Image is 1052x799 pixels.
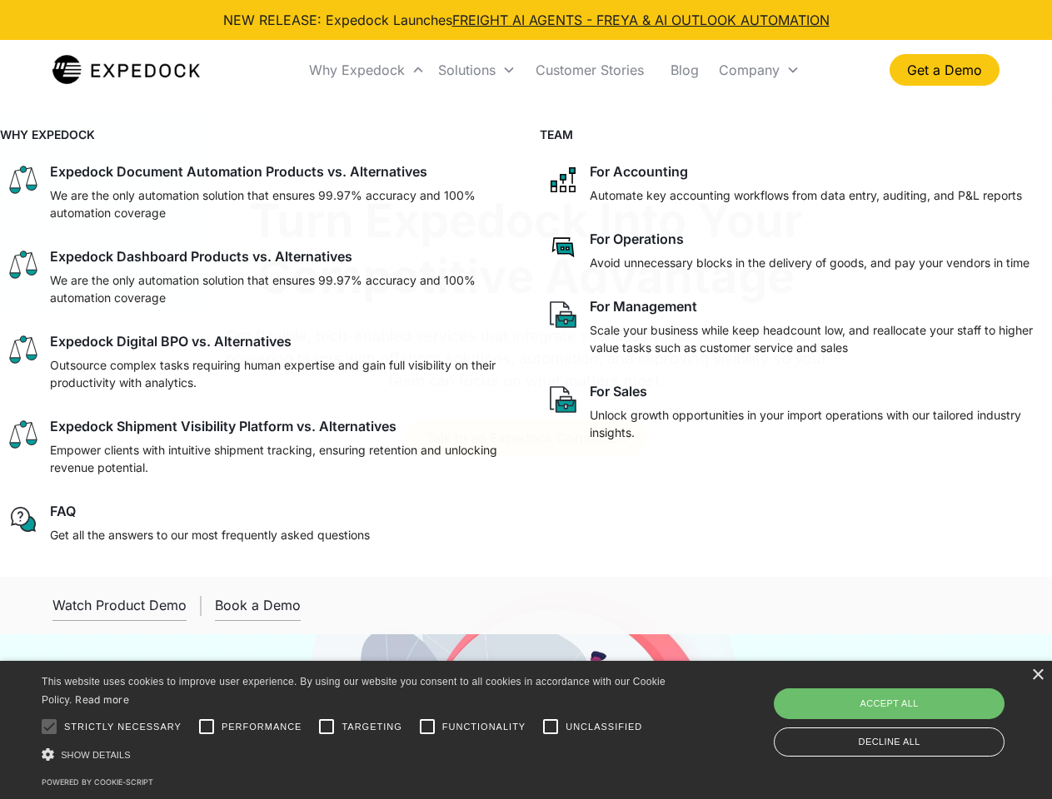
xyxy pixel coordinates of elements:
[442,720,526,734] span: Functionality
[590,163,688,180] div: For Accounting
[775,619,1052,799] iframe: Chat Widget
[590,298,697,315] div: For Management
[50,163,427,180] div: Expedock Document Automation Products vs. Alternatives
[50,503,76,519] div: FAQ
[590,231,684,247] div: For Operations
[50,333,292,350] div: Expedock Digital BPO vs. Alternatives
[546,383,580,416] img: paper and bag icon
[590,186,1022,204] p: Automate key accounting workflows from data entry, auditing, and P&L reports
[64,720,182,734] span: Strictly necessary
[546,231,580,264] img: rectangular chat bubble icon
[75,693,129,706] a: Read more
[42,676,666,707] span: This website uses cookies to improve user experience. By using our website you consent to all coo...
[309,62,405,78] div: Why Expedock
[223,10,830,30] div: NEW RELEASE: Expedock Launches
[52,597,187,613] div: Watch Product Demo
[657,42,712,98] a: Blog
[50,186,506,221] p: We are the only automation solution that ensures 99.97% accuracy and 100% automation coverage
[50,526,370,543] p: Get all the answers to our most frequently asked questions
[438,62,496,78] div: Solutions
[7,333,40,366] img: scale icon
[719,62,780,78] div: Company
[566,720,642,734] span: Unclassified
[50,441,506,476] p: Empower clients with intuitive shipment tracking, ensuring retention and unlocking revenue potent...
[215,590,301,621] a: Book a Demo
[42,746,671,763] div: Show details
[342,720,401,734] span: Targeting
[7,503,40,536] img: regular chat bubble icon
[50,418,396,434] div: Expedock Shipment Visibility Platform vs. Alternatives
[50,248,352,265] div: Expedock Dashboard Products vs. Alternatives
[546,298,580,331] img: paper and bag icon
[890,54,1000,86] a: Get a Demo
[50,356,506,391] p: Outsource complex tasks requiring human expertise and gain full visibility on their productivity ...
[50,271,506,306] p: We are the only automation solution that ensures 99.97% accuracy and 100% automation coverage
[431,42,522,98] div: Solutions
[52,53,200,87] a: home
[522,42,657,98] a: Customer Stories
[215,597,301,613] div: Book a Demo
[302,42,431,98] div: Why Expedock
[712,42,806,98] div: Company
[590,383,647,399] div: For Sales
[452,12,830,28] a: FREIGHT AI AGENTS - FREYA & AI OUTLOOK AUTOMATION
[590,254,1030,271] p: Avoid unnecessary blocks in the delivery of goods, and pay your vendors in time
[52,53,200,87] img: Expedock Logo
[590,406,1046,441] p: Unlock growth opportunities in your import operations with our tailored industry insights.
[7,418,40,451] img: scale icon
[590,321,1046,356] p: Scale your business while keep headcount low, and reallocate your staff to higher value tasks suc...
[7,163,40,196] img: scale icon
[61,750,131,760] span: Show details
[222,720,302,734] span: Performance
[546,163,580,196] img: network like icon
[52,590,187,621] a: open lightbox
[7,248,40,281] img: scale icon
[42,777,153,787] a: Powered by cookie-script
